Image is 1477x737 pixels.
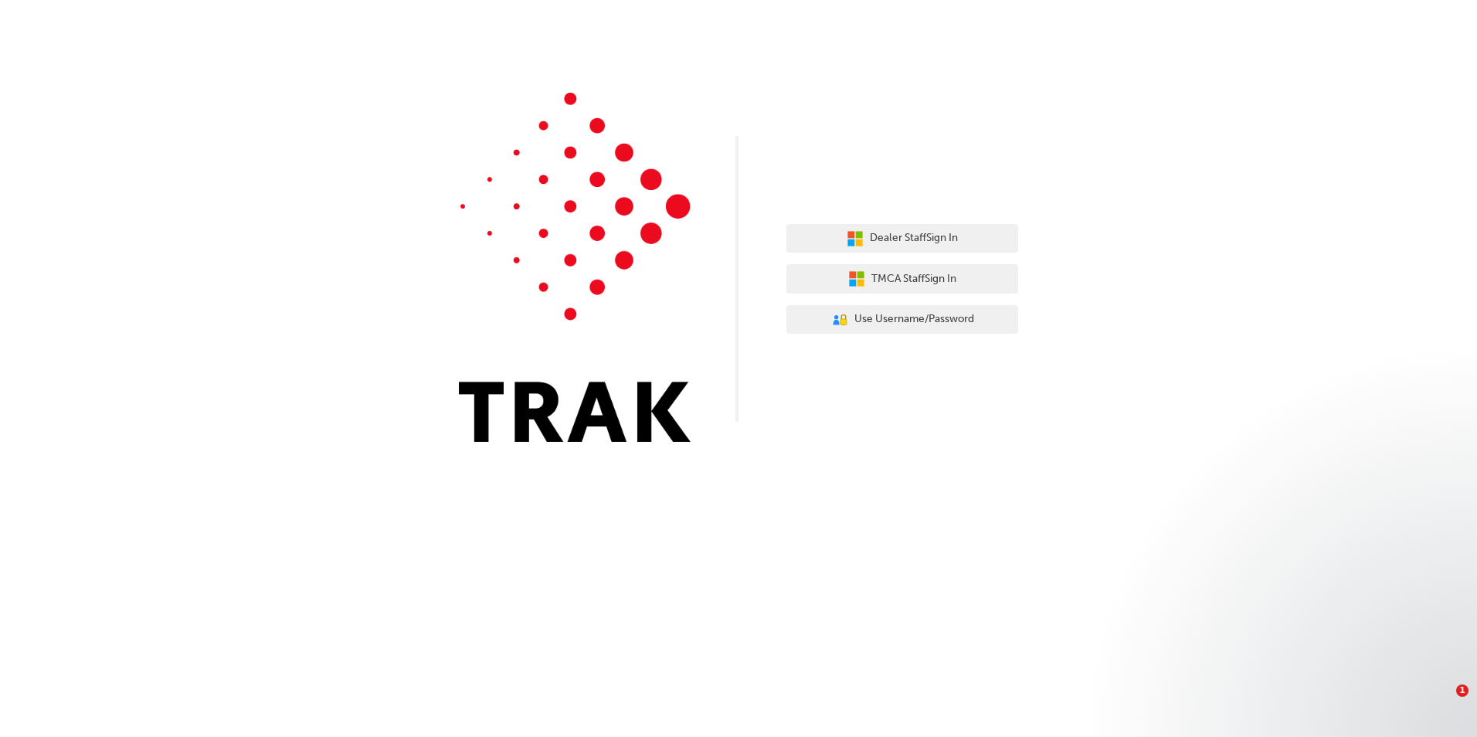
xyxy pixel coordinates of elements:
span: TMCA Staff Sign In [871,270,956,288]
img: Trak [459,93,691,442]
button: Use Username/Password [786,305,1018,335]
iframe: Intercom live chat [1424,684,1462,722]
span: Dealer Staff Sign In [870,229,958,247]
button: Dealer StaffSign In [786,224,1018,253]
button: TMCA StaffSign In [786,264,1018,294]
span: 1 [1456,684,1469,697]
span: Use Username/Password [854,311,974,328]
